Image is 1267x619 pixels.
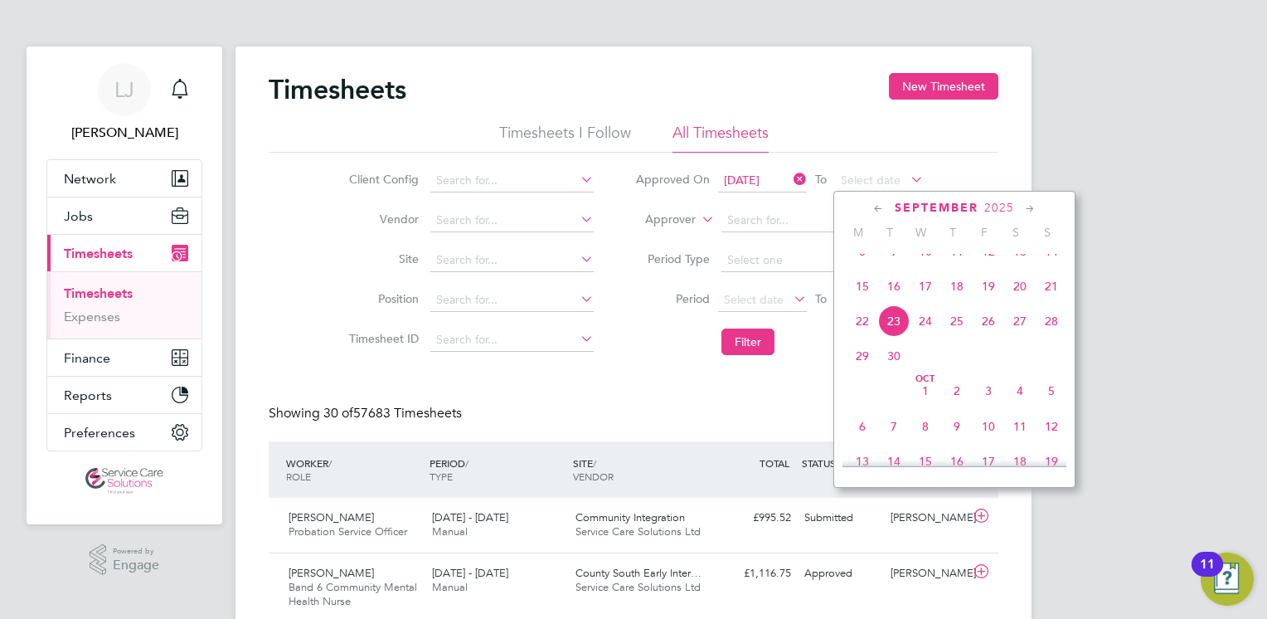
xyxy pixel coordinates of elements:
button: Network [47,160,201,197]
div: Approved [798,560,884,587]
span: 5 [1036,375,1067,407]
span: 17 [910,271,941,302]
span: To [810,288,832,309]
span: 14 [878,446,910,477]
span: Service Care Solutions Ltd [575,580,701,594]
a: LJ[PERSON_NAME] [46,63,202,143]
span: 6 [847,411,878,442]
span: [DATE] - [DATE] [432,510,508,524]
span: 23 [878,305,910,337]
span: S [1000,225,1032,240]
label: Position [344,291,419,306]
span: Band 6 Community Mental Health Nurse [289,580,417,608]
a: Timesheets [64,285,133,301]
span: 7 [878,411,910,442]
span: [PERSON_NAME] [289,566,374,580]
span: Service Care Solutions Ltd [575,524,701,539]
span: 21 [1036,271,1067,302]
span: 2025 [984,201,1014,215]
span: S [1032,225,1063,240]
button: New Timesheet [889,73,998,100]
span: 27 [1004,305,1036,337]
span: ROLE [286,470,311,483]
label: Period Type [635,251,710,266]
span: T [874,225,905,240]
div: [PERSON_NAME] [884,560,970,587]
span: 10 [973,411,1004,442]
span: VENDOR [573,470,614,483]
span: Powered by [113,544,159,558]
img: servicecare-logo-retina.png [85,468,163,495]
span: TYPE [430,470,453,483]
span: September [895,201,978,215]
span: Manual [432,524,468,539]
span: 26 [973,305,1004,337]
button: Open Resource Center, 11 new notifications [1201,553,1254,606]
span: [PERSON_NAME] [289,510,374,524]
label: Period [635,291,710,306]
button: Preferences [47,414,201,451]
span: Community Integration [575,510,685,524]
input: Select one [721,249,885,272]
span: T [937,225,968,240]
span: Timesheets [64,246,133,261]
input: Search for... [430,169,594,193]
span: 30 [878,340,910,372]
button: Timesheets [47,235,201,271]
span: 24 [910,305,941,337]
div: [PERSON_NAME] [884,504,970,532]
span: 19 [1036,446,1067,477]
h2: Timesheets [269,73,406,106]
label: Approver [621,212,696,228]
span: 15 [910,446,941,477]
span: 17 [973,446,1004,477]
span: 22 [847,305,878,337]
span: 29 [847,340,878,372]
div: Submitted [798,504,884,532]
input: Search for... [721,209,885,232]
nav: Main navigation [27,46,222,524]
span: 15 [847,271,878,302]
span: 1 [910,375,941,407]
div: £995.52 [711,504,798,532]
div: SITE [569,448,712,491]
span: 8 [910,411,941,442]
span: 2 [941,375,973,407]
div: £1,116.75 [711,560,798,587]
label: Client Config [344,172,419,187]
span: 16 [878,271,910,302]
span: 11 [1004,411,1036,442]
span: Manual [432,580,468,594]
span: 18 [941,271,973,302]
a: Powered byEngage [90,544,160,576]
span: LJ [114,79,134,100]
li: Timesheets I Follow [499,123,631,153]
span: 9 [941,411,973,442]
button: Filter [721,329,774,355]
input: Search for... [430,329,594,352]
span: County South Early Inter… [575,566,701,580]
label: Timesheet ID [344,331,419,346]
span: Select date [724,292,784,307]
span: Probation Service Officer [289,524,407,539]
span: Finance [64,350,110,366]
input: Search for... [430,249,594,272]
label: Vendor [344,212,419,227]
span: 25 [941,305,973,337]
div: Timesheets [47,271,201,339]
span: TOTAL [760,456,789,470]
span: F [968,225,1000,240]
input: Search for... [430,289,594,312]
span: [DATE] [724,173,760,188]
button: Jobs [47,197,201,234]
span: 19 [973,271,1004,302]
div: STATUS [798,448,884,478]
span: Lucy Jolley [46,123,202,143]
span: 20 [1004,271,1036,302]
span: M [842,225,874,240]
span: Jobs [64,208,93,224]
span: W [905,225,937,240]
span: Engage [113,558,159,573]
button: Reports [47,377,201,413]
span: Oct [910,375,941,383]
